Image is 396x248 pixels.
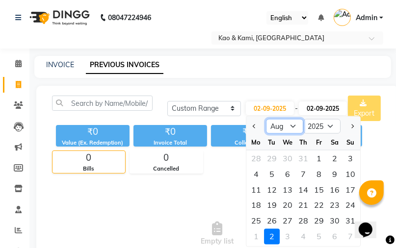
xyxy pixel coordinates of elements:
[295,229,311,245] div: 4
[327,182,343,198] div: Saturday, August 16, 2025
[264,229,280,245] div: Tuesday, September 2, 2025
[264,182,280,198] div: Tuesday, August 12, 2025
[327,213,343,229] div: Saturday, August 30, 2025
[250,119,259,134] button: Previous month
[56,139,130,147] div: Value (Ex. Redemption)
[311,182,327,198] div: 15
[86,56,163,74] a: PREVIOUS INVOICES
[280,182,295,198] div: 13
[264,166,280,182] div: 5
[327,229,343,245] div: Saturday, September 6, 2025
[280,134,295,150] div: We
[280,229,295,245] div: Wednesday, September 3, 2025
[311,229,327,245] div: 5
[130,165,203,173] div: Cancelled
[266,119,303,134] select: Select month
[343,198,358,213] div: Sunday, August 24, 2025
[327,166,343,182] div: Saturday, August 9, 2025
[327,198,343,213] div: Saturday, August 23, 2025
[343,150,358,166] div: 3
[295,150,311,166] div: Thursday, July 31, 2025
[295,150,311,166] div: 31
[311,166,327,182] div: Friday, August 8, 2025
[348,119,356,134] button: Next month
[327,150,343,166] div: Saturday, August 2, 2025
[280,213,295,229] div: Wednesday, August 27, 2025
[211,139,285,147] div: Collection
[248,150,264,166] div: 28
[248,229,264,245] div: 1
[343,182,358,198] div: Sunday, August 17, 2025
[295,198,311,213] div: 21
[343,198,358,213] div: 24
[311,134,327,150] div: Fr
[327,182,343,198] div: 16
[248,198,264,213] div: Monday, August 18, 2025
[311,229,327,245] div: Friday, September 5, 2025
[334,9,351,26] img: Admin
[264,198,280,213] div: Tuesday, August 19, 2025
[248,134,264,150] div: Mo
[264,134,280,150] div: Tu
[343,213,358,229] div: 31
[133,139,207,147] div: Invoice Total
[248,166,264,182] div: Monday, August 4, 2025
[311,213,327,229] div: Friday, August 29, 2025
[280,198,295,213] div: 20
[327,134,343,150] div: Sa
[56,125,130,139] div: ₹0
[133,125,207,139] div: ₹0
[343,166,358,182] div: Sunday, August 10, 2025
[343,213,358,229] div: Sunday, August 31, 2025
[295,213,311,229] div: 28
[311,213,327,229] div: 29
[264,182,280,198] div: 12
[343,182,358,198] div: 17
[280,198,295,213] div: Wednesday, August 20, 2025
[295,213,311,229] div: Thursday, August 28, 2025
[299,101,347,115] input: End Date
[295,103,298,114] span: -
[327,229,343,245] div: 6
[280,150,295,166] div: 30
[211,125,285,139] div: ₹0
[264,150,280,166] div: Tuesday, July 29, 2025
[311,198,327,213] div: 22
[46,60,74,69] a: INVOICE
[248,213,264,229] div: Monday, August 25, 2025
[248,166,264,182] div: 4
[343,134,358,150] div: Su
[52,96,153,111] input: Search by Name/Mobile/Email/Invoice No
[311,198,327,213] div: Friday, August 22, 2025
[327,166,343,182] div: 9
[280,166,295,182] div: 6
[280,150,295,166] div: Wednesday, July 30, 2025
[264,166,280,182] div: Tuesday, August 5, 2025
[280,213,295,229] div: 27
[311,182,327,198] div: Friday, August 15, 2025
[264,229,280,245] div: 2
[264,213,280,229] div: 26
[108,4,151,31] b: 08047224946
[295,166,311,182] div: Thursday, August 7, 2025
[264,198,280,213] div: 19
[311,150,327,166] div: 1
[280,182,295,198] div: Wednesday, August 13, 2025
[295,166,311,182] div: 7
[303,119,341,134] select: Select year
[248,213,264,229] div: 25
[295,182,311,198] div: Thursday, August 14, 2025
[343,150,358,166] div: Sunday, August 3, 2025
[280,229,295,245] div: 3
[246,101,294,115] input: Start Date
[343,166,358,182] div: 10
[327,150,343,166] div: 2
[295,229,311,245] div: Thursday, September 4, 2025
[248,229,264,245] div: Monday, September 1, 2025
[343,229,358,245] div: 7
[295,198,311,213] div: Thursday, August 21, 2025
[355,209,386,238] iframe: chat widget
[327,198,343,213] div: 23
[343,229,358,245] div: Sunday, September 7, 2025
[248,150,264,166] div: Monday, July 28, 2025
